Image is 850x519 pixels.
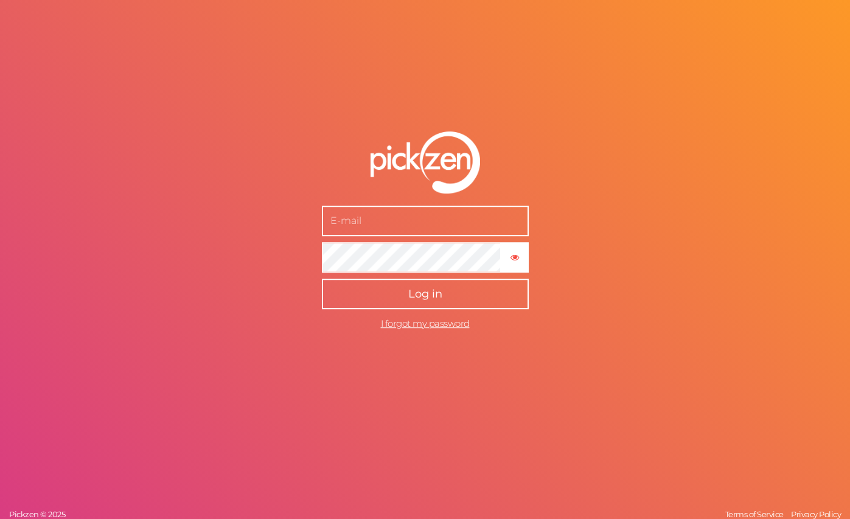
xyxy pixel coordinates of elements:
a: Pickzen © 2025 [6,509,68,519]
span: Privacy Policy [791,509,841,519]
a: Privacy Policy [788,509,844,519]
button: Log in [322,279,529,309]
img: pz-logo-white.png [371,131,480,193]
a: Terms of Service [722,509,787,519]
input: E-mail [322,206,529,236]
span: Log in [408,287,442,301]
a: I forgot my password [381,318,470,329]
span: Terms of Service [725,509,784,519]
